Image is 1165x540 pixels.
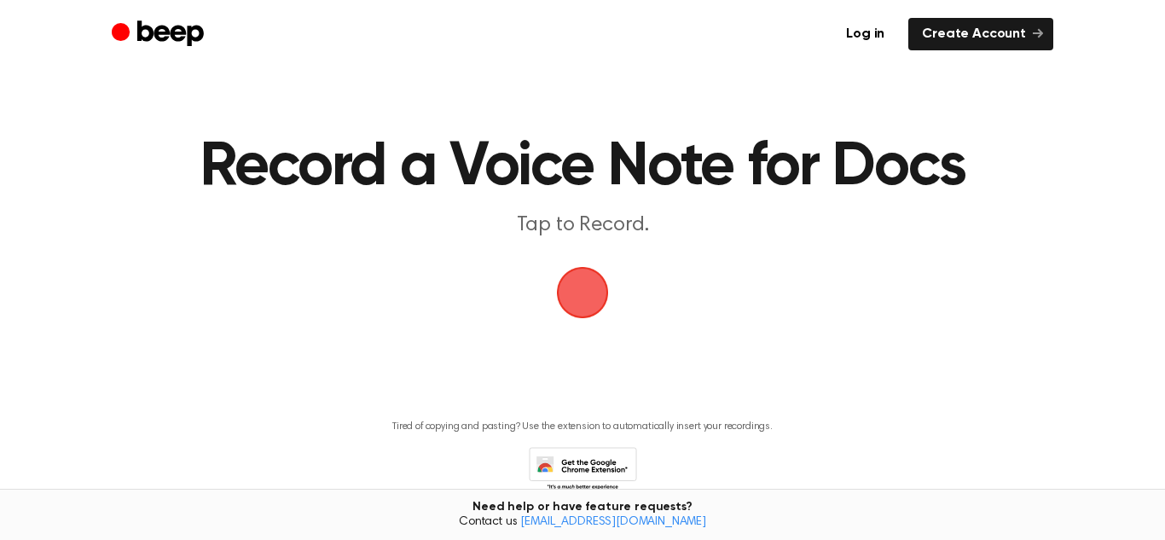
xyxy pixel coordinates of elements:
a: Log in [832,18,898,50]
img: Beep Logo [557,267,608,318]
a: Create Account [908,18,1053,50]
p: Tired of copying and pasting? Use the extension to automatically insert your recordings. [392,421,773,433]
p: Tap to Record. [255,212,910,240]
a: Beep [112,18,208,51]
span: Contact us [10,515,1155,531]
h1: Record a Voice Note for Docs [184,136,981,198]
a: [EMAIL_ADDRESS][DOMAIN_NAME] [520,516,706,528]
